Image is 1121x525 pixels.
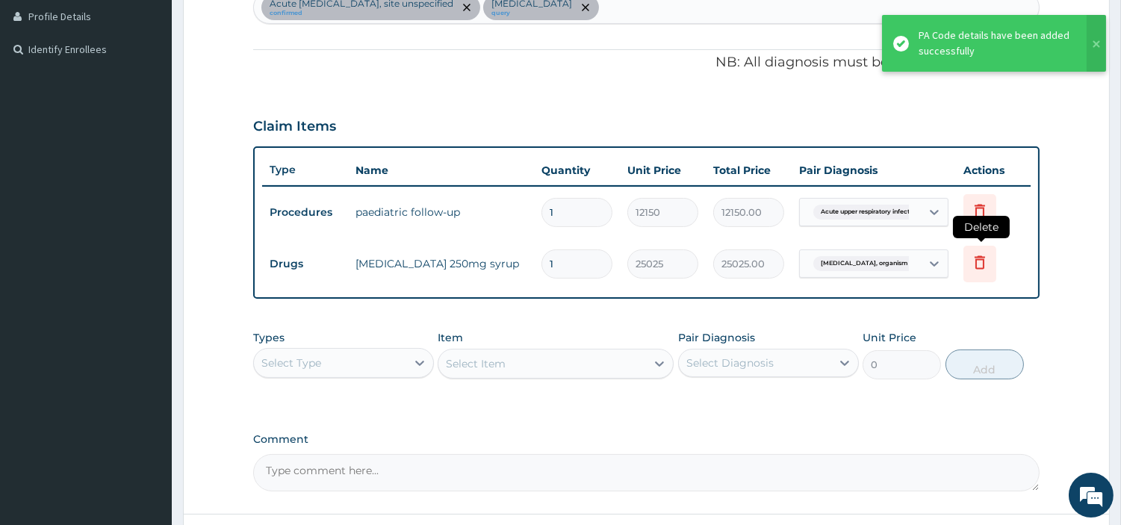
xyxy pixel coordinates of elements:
[813,205,922,220] span: Acute upper respiratory infect...
[245,7,281,43] div: Minimize live chat window
[253,119,336,135] h3: Claim Items
[253,332,285,344] label: Types
[348,155,534,185] th: Name
[253,53,1040,72] p: NB: All diagnosis must be linked to a claim item
[438,330,463,345] label: Item
[78,84,251,103] div: Chat with us now
[262,199,348,226] td: Procedures
[491,10,572,17] small: query
[534,155,620,185] th: Quantity
[262,156,348,184] th: Type
[270,10,453,17] small: confirmed
[620,155,706,185] th: Unit Price
[706,155,792,185] th: Total Price
[460,1,473,14] span: remove selection option
[348,197,534,227] td: paediatric follow-up
[863,330,916,345] label: Unit Price
[253,433,1040,446] label: Comment
[686,355,774,370] div: Select Diagnosis
[813,256,951,271] span: [MEDICAL_DATA], organism unspecifie...
[919,28,1072,59] div: PA Code details have been added successfully
[956,155,1031,185] th: Actions
[678,330,755,345] label: Pair Diagnosis
[261,355,321,370] div: Select Type
[7,359,285,411] textarea: Type your message and hit 'Enter'
[28,75,60,112] img: d_794563401_company_1708531726252_794563401
[262,250,348,278] td: Drugs
[87,164,206,314] span: We're online!
[579,1,592,14] span: remove selection option
[792,155,956,185] th: Pair Diagnosis
[945,350,1024,379] button: Add
[348,249,534,279] td: [MEDICAL_DATA] 250mg syrup
[953,216,1010,238] span: Delete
